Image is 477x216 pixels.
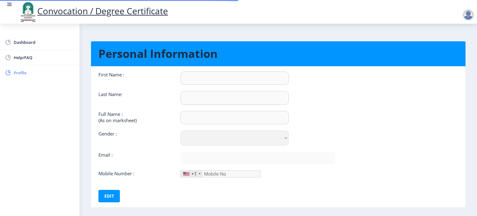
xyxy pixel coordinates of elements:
div: Full Name : (As on marksheet) [94,111,176,124]
div: Email : [94,152,176,164]
div: Gender : [94,131,176,145]
div: Mobile Number : [94,170,176,177]
div: First Name : [94,71,176,85]
div: +1 [191,171,197,177]
span: Profile [14,69,75,76]
button: Edit [98,190,120,202]
span: Dashboard [14,39,75,46]
span: Help/FAQ [14,54,75,61]
div: Last Name: [94,91,176,104]
input: Mobile No [180,170,261,177]
div: United States: +1 [181,171,202,177]
a: Convocation / Degree Certificate [19,5,168,17]
h1: Personal Information [98,46,458,61]
img: logo [19,1,37,22]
